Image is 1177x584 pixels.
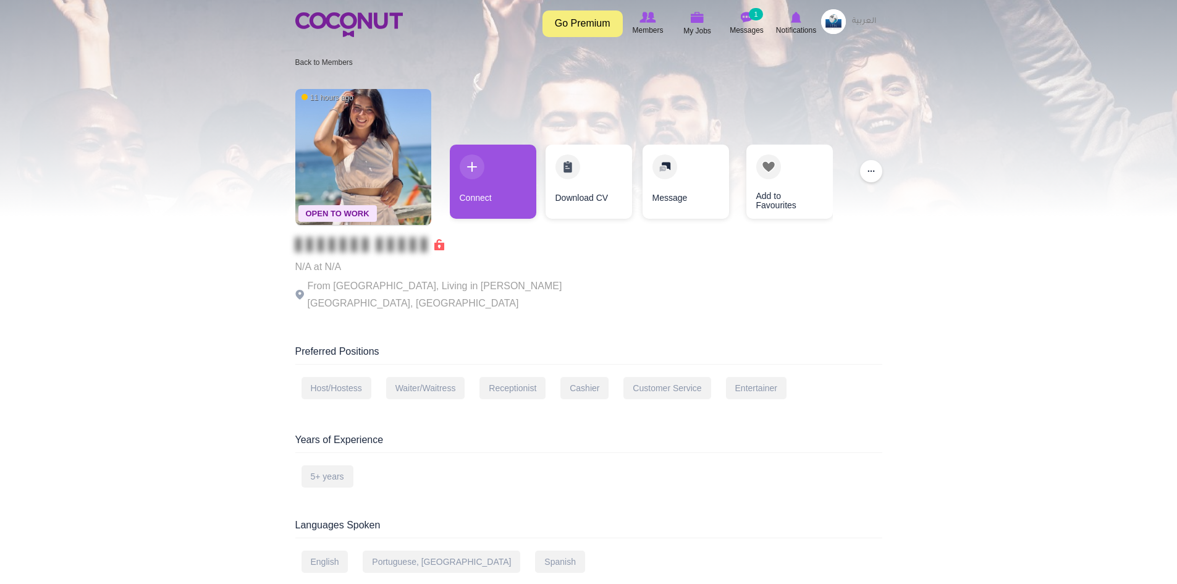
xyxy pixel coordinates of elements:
[746,145,833,219] a: Add to Favourites
[295,518,882,538] div: Languages Spoken
[691,12,704,23] img: My Jobs
[623,377,711,399] div: Customer Service
[295,277,635,312] p: From [GEOGRAPHIC_DATA], Living in [PERSON_NAME][GEOGRAPHIC_DATA], [GEOGRAPHIC_DATA]
[741,12,753,23] img: Messages
[295,239,444,251] span: Connect to Unlock the Profile
[295,258,635,276] p: N/A at N/A
[726,377,787,399] div: Entertainer
[846,9,882,34] a: العربية
[639,12,656,23] img: Browse Members
[302,551,348,573] div: English
[643,145,729,219] a: Message
[546,145,632,219] a: Download CV
[673,9,722,38] a: My Jobs My Jobs
[632,24,663,36] span: Members
[737,145,824,225] div: 4 / 4
[722,9,772,38] a: Messages Messages 1
[363,551,520,573] div: Portuguese, [GEOGRAPHIC_DATA]
[860,160,882,182] button: ...
[683,25,711,37] span: My Jobs
[623,9,673,38] a: Browse Members Members
[730,24,764,36] span: Messages
[542,11,623,37] a: Go Premium
[298,205,377,222] span: Open To Work
[386,377,465,399] div: Waiter/Waitress
[776,24,816,36] span: Notifications
[772,9,821,38] a: Notifications Notifications
[302,465,353,488] div: 5+ years
[295,58,353,67] a: Back to Members
[295,433,882,453] div: Years of Experience
[749,8,762,20] small: 1
[641,145,728,225] div: 3 / 4
[450,145,536,225] div: 1 / 4
[450,145,536,219] a: Connect
[560,377,609,399] div: Cashier
[295,12,403,37] img: Home
[479,377,546,399] div: Receptionist
[791,12,801,23] img: Notifications
[546,145,632,225] div: 2 / 4
[302,93,353,103] span: 11 hours ago
[302,377,371,399] div: Host/Hostess
[295,345,882,365] div: Preferred Positions
[535,551,585,573] div: Spanish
